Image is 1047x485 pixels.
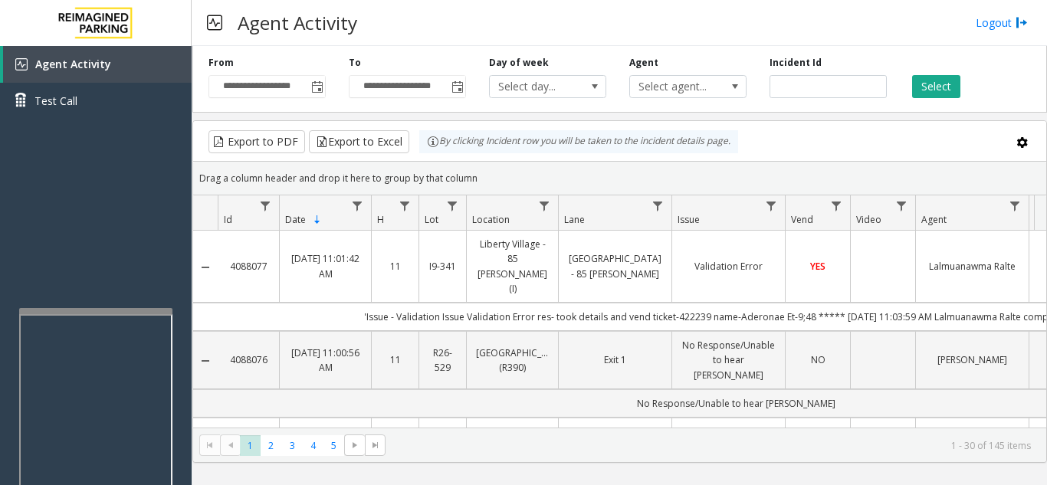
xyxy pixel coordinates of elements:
a: H Filter Menu [395,195,415,216]
a: No Response/Unable to hear [PERSON_NAME] [681,338,776,382]
span: Page 3 [282,435,303,456]
a: Agent Activity [3,46,192,83]
span: Test Call [34,93,77,109]
span: Go to the last page [369,439,382,451]
a: [PERSON_NAME] [925,352,1019,367]
span: Issue [678,213,700,226]
span: Go to the next page [349,439,361,451]
span: Select day... [490,76,583,97]
a: Lot Filter Menu [442,195,463,216]
label: From [208,56,234,70]
a: Lane Filter Menu [648,195,668,216]
a: Collapse Details [193,355,218,367]
img: infoIcon.svg [427,136,439,148]
span: Video [856,213,881,226]
button: Select [912,75,960,98]
label: Incident Id [770,56,822,70]
div: Data table [193,195,1046,428]
a: R26-529 [428,346,457,375]
h3: Agent Activity [230,4,365,41]
label: Day of week [489,56,549,70]
span: Go to the last page [365,434,386,456]
a: 4088077 [227,259,270,274]
a: [DATE] 11:00:56 AM [289,346,362,375]
a: NO [795,352,841,367]
a: 11 [381,352,409,367]
span: H [377,213,384,226]
a: Date Filter Menu [347,195,368,216]
a: Liberty Village - 85 [PERSON_NAME] (I) [476,237,549,296]
span: Toggle popup [448,76,465,97]
span: Page 2 [261,435,281,456]
a: [DATE] 11:01:42 AM [289,251,362,280]
a: [GEOGRAPHIC_DATA] - 85 [PERSON_NAME] [568,251,662,280]
a: Video Filter Menu [891,195,912,216]
span: Lane [564,213,585,226]
span: NO [811,353,825,366]
img: pageIcon [207,4,222,41]
span: Location [472,213,510,226]
a: Agent Filter Menu [1005,195,1026,216]
a: Logout [976,15,1028,31]
span: Page 4 [303,435,323,456]
a: I9-341 [428,259,457,274]
span: Toggle popup [308,76,325,97]
a: Issue Filter Menu [761,195,782,216]
span: Date [285,213,306,226]
span: Vend [791,213,813,226]
a: 1st [DEMOGRAPHIC_DATA], [STREET_ADDRESS] (L) [476,424,549,483]
a: Exit 1 [568,352,662,367]
span: Page 1 [240,435,261,456]
a: [GEOGRAPHIC_DATA] (R390) [476,346,549,375]
a: Validation Error [681,259,776,274]
a: 4088076 [227,352,270,367]
a: YES [795,259,841,274]
img: 'icon' [15,58,28,70]
span: Page 5 [323,435,344,456]
div: Drag a column header and drop it here to group by that column [193,165,1046,192]
a: Lalmuanawma Ralte [925,259,1019,274]
kendo-pager-info: 1 - 30 of 145 items [395,439,1031,452]
span: Sortable [311,214,323,226]
span: Agent [921,213,947,226]
label: Agent [629,56,658,70]
div: By clicking Incident row you will be taken to the incident details page. [419,130,738,153]
a: Collapse Details [193,261,218,274]
button: Export to PDF [208,130,305,153]
span: Select agent... [630,76,723,97]
span: Go to the next page [344,434,365,456]
label: To [349,56,361,70]
span: Agent Activity [35,57,111,71]
span: Id [224,213,232,226]
a: Location Filter Menu [534,195,555,216]
a: 11 [381,259,409,274]
button: Export to Excel [309,130,409,153]
span: YES [810,260,825,273]
span: Lot [425,213,438,226]
img: logout [1016,15,1028,31]
a: Id Filter Menu [255,195,276,216]
a: Vend Filter Menu [826,195,847,216]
